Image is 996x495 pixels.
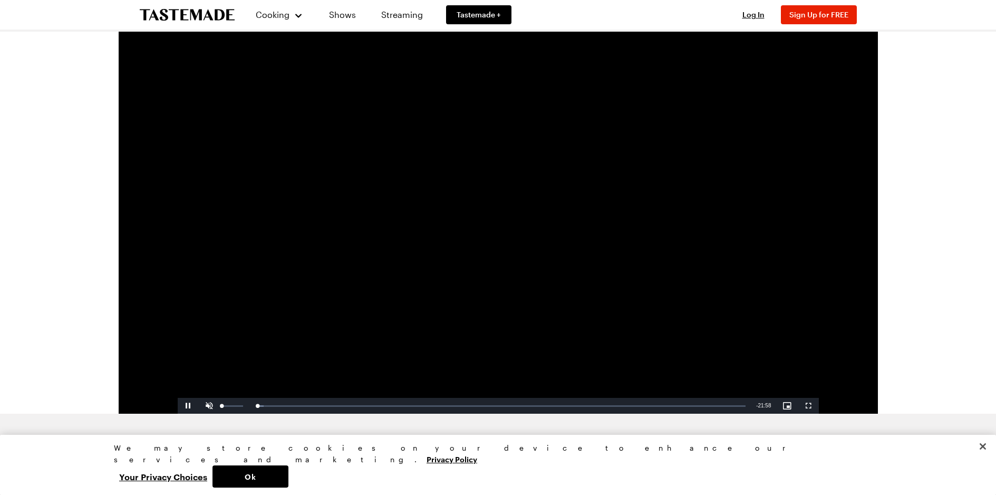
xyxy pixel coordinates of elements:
span: Log In [742,10,765,19]
button: Fullscreen [798,398,819,414]
span: 21:58 [758,403,771,408]
span: Cooking [256,9,289,20]
span: Tastemade + [457,9,501,20]
button: Your Privacy Choices [114,465,212,488]
button: Cooking [256,2,304,27]
div: Volume Level [221,405,243,407]
a: More information about your privacy, opens in a new tab [427,454,477,464]
button: Pause [178,398,199,414]
div: Progress Bar [257,405,746,407]
video-js: Video Player [178,53,819,414]
button: Sign Up for FREE [781,5,857,24]
span: Sign Up for FREE [789,10,848,19]
a: To Tastemade Home Page [140,9,235,21]
div: Privacy [114,442,873,488]
span: - [756,403,758,408]
a: Tastemade + [446,5,511,24]
button: Ok [212,465,288,488]
button: Log In [732,9,775,20]
div: We may store cookies on your device to enhance our services and marketing. [114,442,873,465]
button: Picture-in-Picture [777,398,798,414]
button: Close [971,435,994,458]
button: Unmute [199,398,220,414]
